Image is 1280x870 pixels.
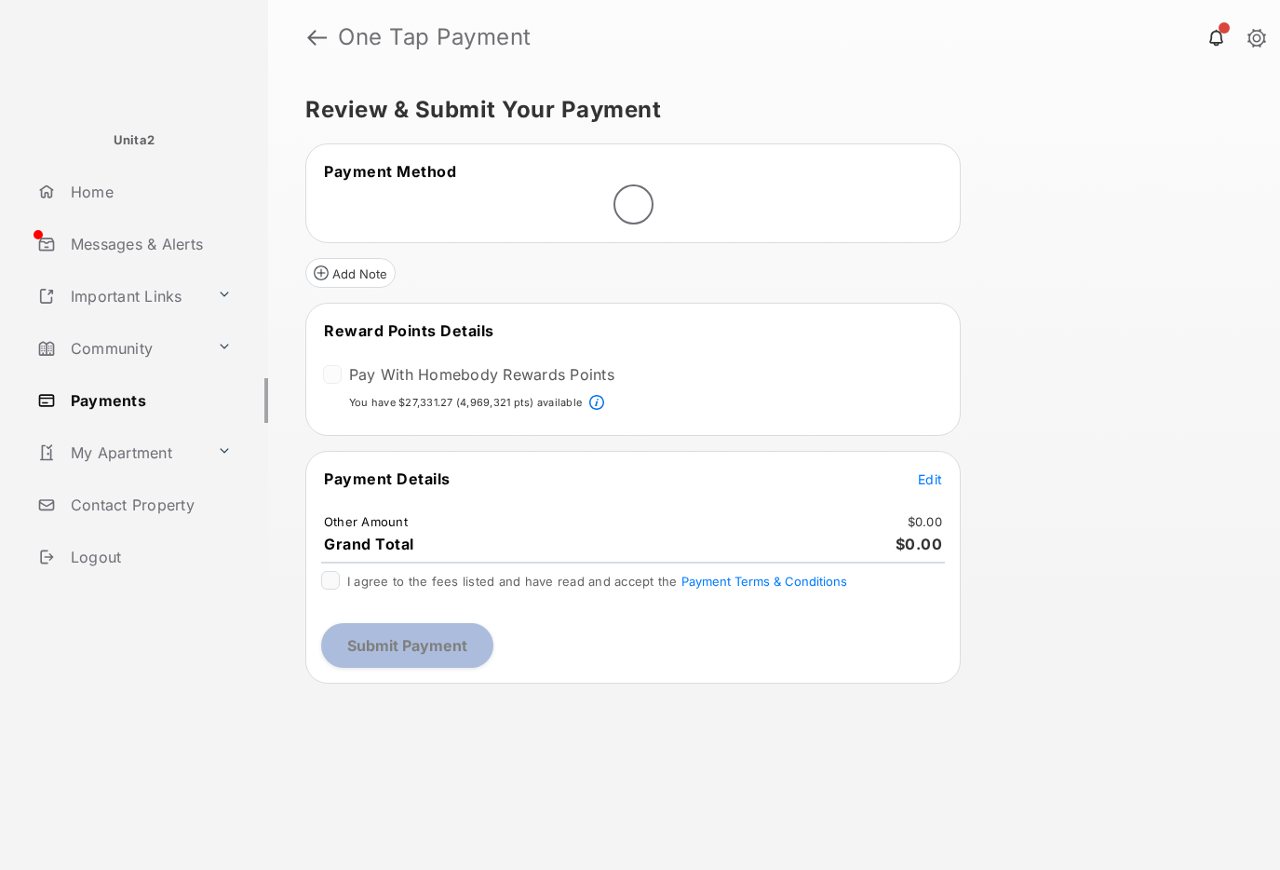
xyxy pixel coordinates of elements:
[323,513,409,530] td: Other Amount
[30,483,268,527] a: Contact Property
[321,623,493,668] button: Submit Payment
[30,222,268,266] a: Messages & Alerts
[114,131,155,150] p: Unita2
[324,162,456,181] span: Payment Method
[30,170,268,214] a: Home
[338,26,532,48] strong: One Tap Payment
[907,513,943,530] td: $0.00
[30,430,209,475] a: My Apartment
[305,99,1228,121] h5: Review & Submit Your Payment
[918,469,942,488] button: Edit
[30,274,209,319] a: Important Links
[349,395,582,411] p: You have $27,331.27 (4,969,321 pts) available
[681,574,847,589] button: I agree to the fees listed and have read and accept the
[347,574,847,589] span: I agree to the fees listed and have read and accept the
[30,326,209,371] a: Community
[896,535,943,553] span: $0.00
[305,258,396,288] button: Add Note
[30,378,268,423] a: Payments
[30,535,268,579] a: Logout
[918,471,942,487] span: Edit
[324,535,414,553] span: Grand Total
[324,321,494,340] span: Reward Points Details
[324,469,451,488] span: Payment Details
[349,365,614,384] label: Pay With Homebody Rewards Points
